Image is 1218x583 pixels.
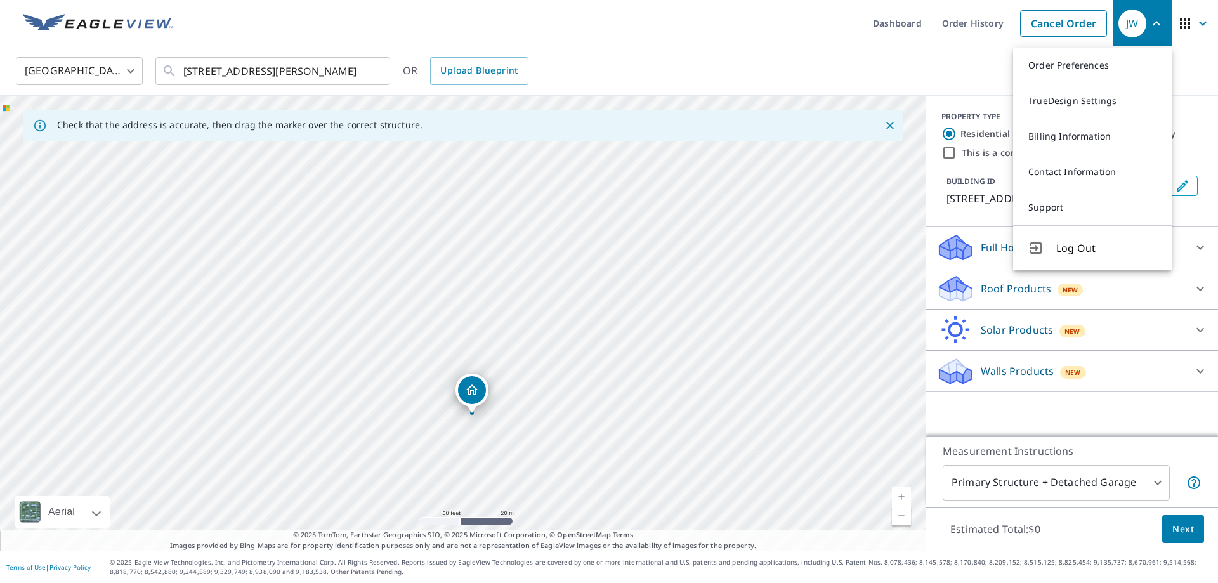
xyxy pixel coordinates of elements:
[1162,515,1204,544] button: Next
[57,119,422,131] p: Check that the address is accurate, then drag the marker over the correct structure.
[936,315,1208,345] div: Solar ProductsNew
[49,563,91,572] a: Privacy Policy
[936,356,1208,386] div: Walls ProductsNew
[44,496,79,528] div: Aerial
[293,530,634,540] span: © 2025 TomTom, Earthstar Geographics SIO, © 2025 Microsoft Corporation, ©
[1065,367,1081,377] span: New
[943,465,1170,501] div: Primary Structure + Detached Garage
[943,443,1202,459] p: Measurement Instructions
[15,496,110,528] div: Aerial
[1013,225,1172,270] button: Log Out
[6,563,91,571] p: |
[1013,154,1172,190] a: Contact Information
[1172,521,1194,537] span: Next
[962,147,1038,159] label: This is a complex
[1064,326,1080,336] span: New
[936,232,1208,263] div: Full House ProductsNew
[183,53,364,89] input: Search by address or latitude-longitude
[430,57,528,85] a: Upload Blueprint
[1167,176,1198,196] button: Edit building 1
[981,364,1054,379] p: Walls Products
[1013,190,1172,225] a: Support
[981,322,1053,337] p: Solar Products
[940,515,1051,543] p: Estimated Total: $0
[1013,119,1172,154] a: Billing Information
[16,53,143,89] div: [GEOGRAPHIC_DATA]
[1020,10,1107,37] a: Cancel Order
[892,506,911,525] a: Current Level 19, Zoom Out
[403,57,528,85] div: OR
[6,563,46,572] a: Terms of Use
[1118,10,1146,37] div: JW
[981,281,1051,296] p: Roof Products
[946,191,1162,206] p: [STREET_ADDRESS]
[936,273,1208,304] div: Roof ProductsNew
[440,63,518,79] span: Upload Blueprint
[455,374,488,413] div: Dropped pin, building 1, Residential property, 154 Bent Oak Dr Winston Salem, NC 27107
[981,240,1079,255] p: Full House Products
[1013,48,1172,83] a: Order Preferences
[613,530,634,539] a: Terms
[1186,475,1202,490] span: Your report will include the primary structure and a detached garage if one exists.
[946,176,995,187] p: BUILDING ID
[941,111,1203,122] div: PROPERTY TYPE
[557,530,610,539] a: OpenStreetMap
[110,558,1212,577] p: © 2025 Eagle View Technologies, Inc. and Pictometry International Corp. All Rights Reserved. Repo...
[1056,240,1156,256] span: Log Out
[892,487,911,506] a: Current Level 19, Zoom In
[1013,83,1172,119] a: TrueDesign Settings
[960,128,1010,140] label: Residential
[1063,285,1078,295] span: New
[23,14,173,33] img: EV Logo
[882,117,898,134] button: Close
